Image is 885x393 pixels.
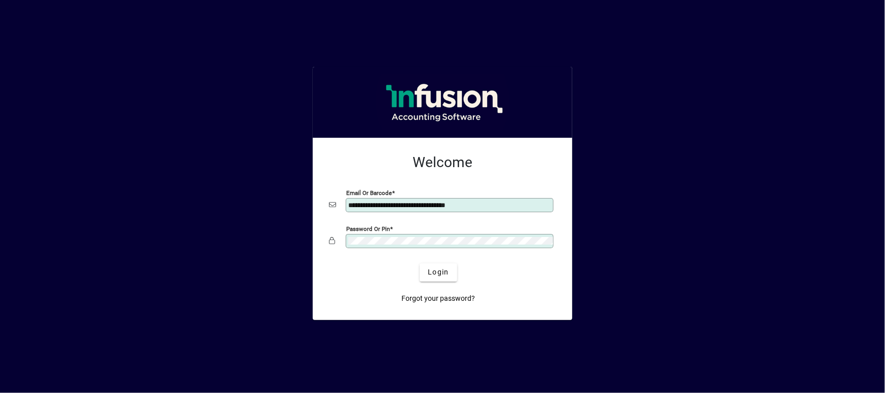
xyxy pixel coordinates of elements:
span: Login [428,267,449,278]
span: Forgot your password? [402,293,475,304]
mat-label: Password or Pin [346,225,390,232]
mat-label: Email or Barcode [346,189,392,196]
button: Login [420,263,457,282]
a: Forgot your password? [398,290,480,308]
h2: Welcome [329,154,556,171]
